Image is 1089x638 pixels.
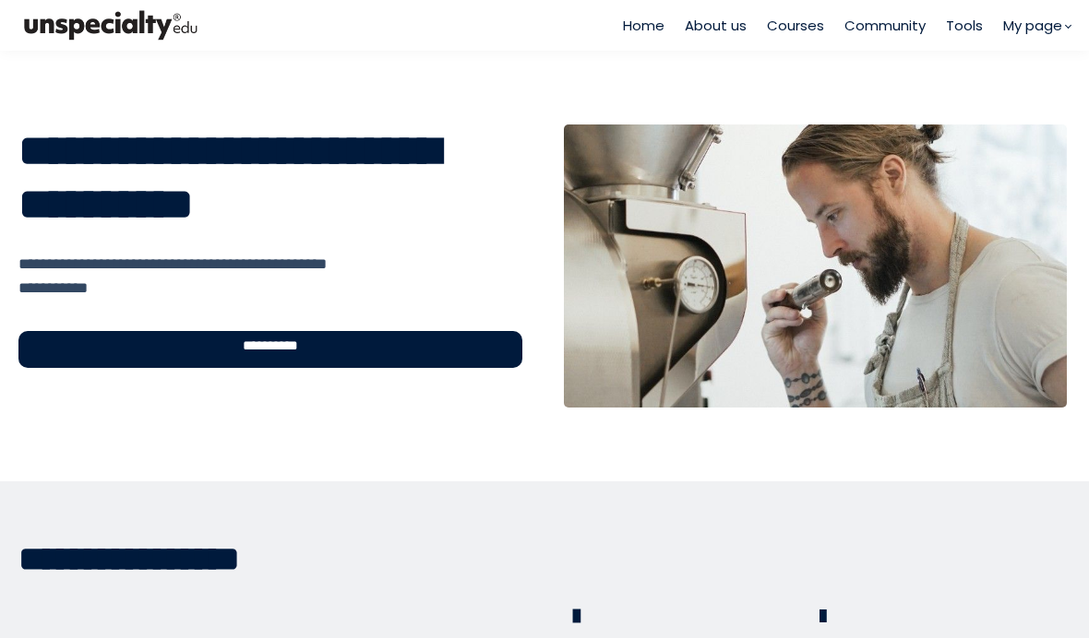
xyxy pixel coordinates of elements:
[685,15,747,36] a: About us
[1003,15,1071,36] a: My page
[18,6,203,44] img: bc390a18feecddb333977e298b3a00a1.png
[767,15,824,36] a: Courses
[946,15,983,36] a: Tools
[844,15,926,36] a: Community
[1003,15,1062,36] span: My page
[623,15,664,36] a: Home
